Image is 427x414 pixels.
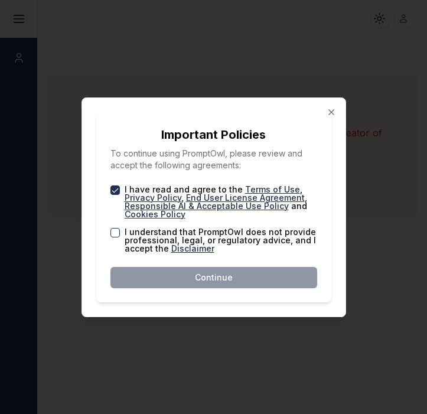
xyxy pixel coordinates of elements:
a: Disclaimer [171,243,214,253]
label: I understand that PromptOwl does not provide professional, legal, or regulatory advice, and I acc... [125,228,317,253]
label: I have read and agree to the , , , and [125,185,317,219]
a: Cookies Policy [125,209,185,219]
p: To continue using PromptOwl, please review and accept the following agreements: [110,148,317,171]
a: End User License Agreement [186,193,305,203]
a: Responsible AI & Acceptable Use Policy [125,201,289,211]
a: Privacy Policy [125,193,181,203]
a: Terms of Use [245,184,300,194]
h2: Important Policies [110,126,317,143]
